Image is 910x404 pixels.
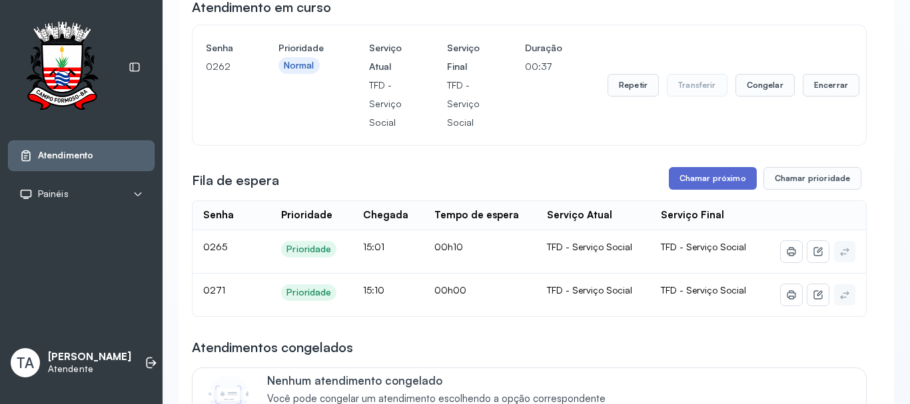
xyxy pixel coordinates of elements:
[38,150,93,161] span: Atendimento
[667,74,727,97] button: Transferir
[192,171,279,190] h3: Fila de espera
[203,209,234,222] div: Senha
[203,241,227,252] span: 0265
[206,57,233,76] p: 0262
[447,39,480,76] h4: Serviço Final
[281,209,332,222] div: Prioridade
[547,284,640,296] div: TFD - Serviço Social
[669,167,757,190] button: Chamar próximo
[661,284,746,296] span: TFD - Serviço Social
[369,76,402,132] p: TFD - Serviço Social
[369,39,402,76] h4: Serviço Atual
[286,287,331,298] div: Prioridade
[286,244,331,255] div: Prioridade
[363,209,408,222] div: Chegada
[525,57,562,76] p: 00:37
[284,60,314,71] div: Normal
[547,209,612,222] div: Serviço Atual
[803,74,859,97] button: Encerrar
[19,149,143,162] a: Atendimento
[363,241,384,252] span: 15:01
[38,188,69,200] span: Painéis
[447,76,480,132] p: TFD - Serviço Social
[661,241,746,252] span: TFD - Serviço Social
[14,21,110,114] img: Logotipo do estabelecimento
[206,39,233,57] h4: Senha
[434,284,466,296] span: 00h00
[363,284,384,296] span: 15:10
[525,39,562,57] h4: Duração
[192,338,353,357] h3: Atendimentos congelados
[203,284,225,296] span: 0271
[661,209,724,222] div: Serviço Final
[735,74,795,97] button: Congelar
[547,241,640,253] div: TFD - Serviço Social
[267,373,620,387] p: Nenhum atendimento congelado
[608,74,659,97] button: Repetir
[48,363,131,375] p: Atendente
[434,209,519,222] div: Tempo de espera
[763,167,862,190] button: Chamar prioridade
[278,39,324,57] h4: Prioridade
[48,351,131,363] p: [PERSON_NAME]
[434,241,463,252] span: 00h10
